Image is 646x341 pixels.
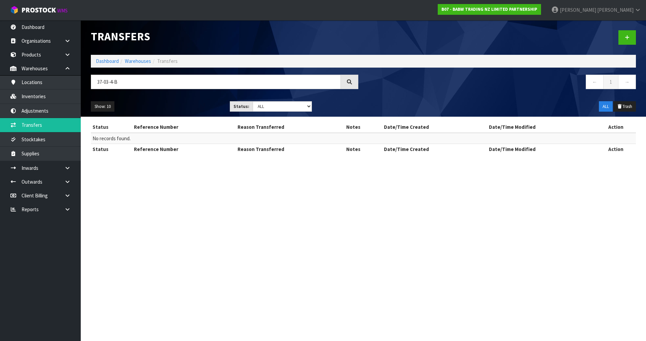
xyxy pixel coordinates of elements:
[10,6,19,14] img: cube-alt.png
[91,30,358,43] h1: Transfers
[91,144,132,155] th: Status
[613,101,636,112] button: Trash
[91,122,132,132] th: Status
[438,4,541,15] a: B07 - BABW TRADING NZ LIMITED PARTNERSHIP
[57,7,68,14] small: WMS
[597,7,634,13] span: [PERSON_NAME]
[441,6,537,12] strong: B07 - BABW TRADING NZ LIMITED PARTNERSHIP
[236,122,345,132] th: Reason Transferred
[157,58,178,64] span: Transfers
[91,101,114,112] button: Show: 10
[132,144,236,155] th: Reference Number
[596,122,636,132] th: Action
[382,122,487,132] th: Date/Time Created
[599,101,613,112] button: ALL
[618,75,636,89] a: →
[96,58,119,64] a: Dashboard
[603,75,618,89] a: 1
[91,75,341,89] input: Search transfers
[560,7,596,13] span: [PERSON_NAME]
[586,75,604,89] a: ←
[487,144,596,155] th: Date/Time Modified
[345,122,383,132] th: Notes
[132,122,236,132] th: Reference Number
[125,58,151,64] a: Warehouses
[91,133,636,144] td: No records found.
[382,144,487,155] th: Date/Time Created
[368,75,636,91] nav: Page navigation
[236,144,345,155] th: Reason Transferred
[345,144,383,155] th: Notes
[234,104,249,109] strong: Status:
[22,6,56,14] span: ProStock
[596,144,636,155] th: Action
[487,122,596,132] th: Date/Time Modified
